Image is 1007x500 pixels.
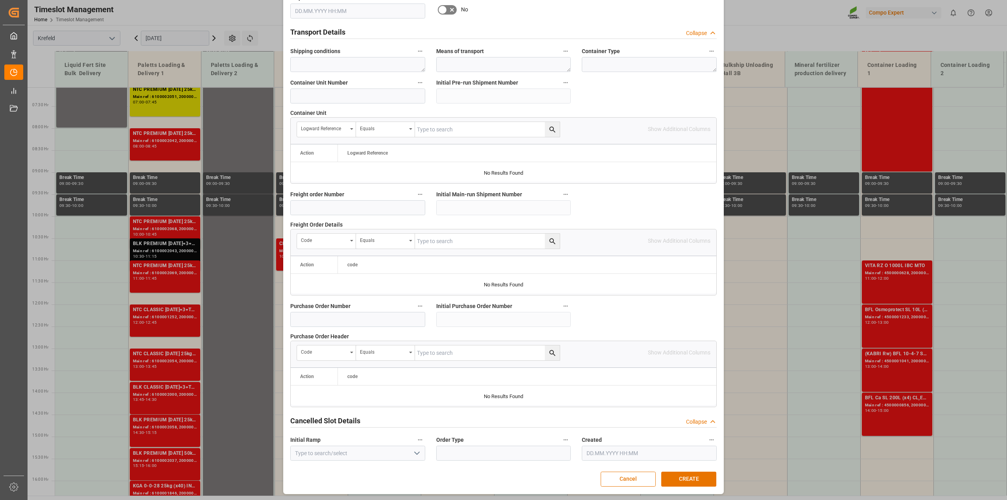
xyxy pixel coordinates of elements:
[436,47,484,55] span: Means of transport
[545,234,560,249] button: search button
[301,235,347,244] div: code
[415,122,560,137] input: Type to search
[356,234,415,249] button: open menu
[601,472,656,487] button: Cancel
[347,262,358,268] span: code
[356,122,415,137] button: open menu
[545,345,560,360] button: search button
[290,302,350,310] span: Purchase Order Number
[410,447,422,459] button: open menu
[290,47,340,55] span: Shipping conditions
[301,347,347,356] div: code
[436,190,522,199] span: Initial Main-run Shipment Number
[582,446,717,461] input: DD.MM.YYYY HH:MM
[415,234,560,249] input: Type to search
[290,79,348,87] span: Container Unit Number
[290,446,425,461] input: Type to search/select
[290,190,344,199] span: Freight order Number
[300,262,314,268] div: Action
[347,150,388,156] span: Logward Reference
[545,122,560,137] button: search button
[290,109,326,117] span: Container Unit
[360,347,406,356] div: Equals
[436,436,464,444] span: Order Type
[561,189,571,199] button: Initial Main-run Shipment Number
[686,29,707,37] div: Collapse
[582,436,602,444] span: Created
[561,435,571,445] button: Order Type
[415,189,425,199] button: Freight order Number
[290,27,345,37] h2: Transport Details
[415,77,425,88] button: Container Unit Number
[561,46,571,56] button: Means of transport
[297,122,356,137] button: open menu
[297,234,356,249] button: open menu
[360,235,406,244] div: Equals
[297,345,356,360] button: open menu
[347,374,358,379] span: code
[290,4,425,18] input: DD.MM.YYYY HH:MM
[300,150,314,156] div: Action
[290,415,360,426] h2: Cancelled Slot Details
[300,374,314,379] div: Action
[436,302,512,310] span: Initial Purchase Order Number
[415,301,425,311] button: Purchase Order Number
[706,435,717,445] button: Created
[436,79,518,87] span: Initial Pre-run Shipment Number
[415,345,560,360] input: Type to search
[290,436,321,444] span: Initial Ramp
[686,418,707,426] div: Collapse
[661,472,716,487] button: CREATE
[706,46,717,56] button: Container Type
[356,345,415,360] button: open menu
[582,47,620,55] span: Container Type
[415,435,425,445] button: Initial Ramp
[561,301,571,311] button: Initial Purchase Order Number
[415,46,425,56] button: Shipping conditions
[561,77,571,88] button: Initial Pre-run Shipment Number
[461,6,468,14] span: No
[290,332,349,341] span: Purchase Order Header
[301,123,347,132] div: Logward Reference
[290,221,343,229] span: Freight Order Details
[360,123,406,132] div: Equals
